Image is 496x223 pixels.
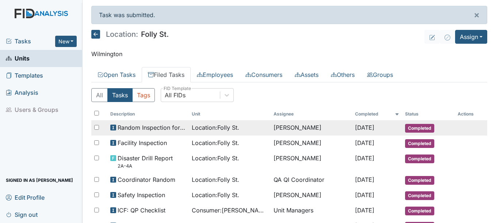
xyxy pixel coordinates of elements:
span: Sign out [6,209,38,220]
small: 2A-4A [118,163,173,169]
span: Analysis [6,87,38,98]
span: Signed in as [PERSON_NAME] [6,175,73,186]
td: [PERSON_NAME] [271,120,352,136]
button: Tags [132,88,155,102]
th: Toggle SortBy [189,108,271,120]
span: [DATE] [355,139,374,146]
th: Toggle SortBy [402,108,454,120]
th: Actions [455,108,487,120]
a: Filed Tasks [142,67,191,82]
a: Groups [361,67,399,82]
button: New [55,36,77,47]
div: All FIDs [165,91,186,99]
span: Edit Profile [6,192,45,203]
span: Location : Folly St. [192,138,239,147]
span: Completed [405,124,434,133]
span: Templates [6,70,43,81]
span: Location : Folly St. [192,154,239,163]
td: [PERSON_NAME] [271,136,352,151]
span: Random Inspection for Evening [118,123,186,132]
span: Completed [405,207,434,215]
a: Open Tasks [91,67,142,82]
button: Tasks [107,88,133,102]
button: × [466,6,487,24]
input: Toggle All Rows Selected [94,111,99,116]
span: Location : Folly St. [192,123,239,132]
span: Location : Folly St. [192,191,239,199]
th: Toggle SortBy [107,108,189,120]
span: Consumer : [PERSON_NAME] [192,206,268,215]
p: Wilmington [91,50,487,58]
h5: Folly St. [91,30,169,39]
a: Consumers [239,67,289,82]
span: Coordinator Random [118,175,175,184]
a: Employees [191,67,239,82]
span: Location : Folly St. [192,175,239,184]
div: Type filter [91,88,155,102]
span: Safety Inspection [118,191,165,199]
span: × [474,9,480,20]
button: All [91,88,108,102]
span: [DATE] [355,154,374,162]
a: Tasks [6,37,55,46]
span: [DATE] [355,191,374,199]
span: [DATE] [355,124,374,131]
th: Toggle SortBy [352,108,402,120]
th: Assignee [271,108,352,120]
span: Units [6,53,30,64]
div: Task was submitted. [91,6,487,24]
span: Completed [405,191,434,200]
span: ICF: QP Checklist [118,206,165,215]
a: Others [325,67,361,82]
span: Facility Inspection [118,138,167,147]
button: Assign [455,30,487,44]
span: Location: [106,31,138,38]
span: [DATE] [355,207,374,214]
span: Completed [405,154,434,163]
span: Completed [405,139,434,148]
a: Assets [289,67,325,82]
span: [DATE] [355,176,374,183]
td: [PERSON_NAME] [271,151,352,172]
span: Completed [405,176,434,185]
span: Disaster Drill Report 2A-4A [118,154,173,169]
td: Unit Managers [271,203,352,218]
td: [PERSON_NAME] [271,188,352,203]
td: QA QI Coordinator [271,172,352,188]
